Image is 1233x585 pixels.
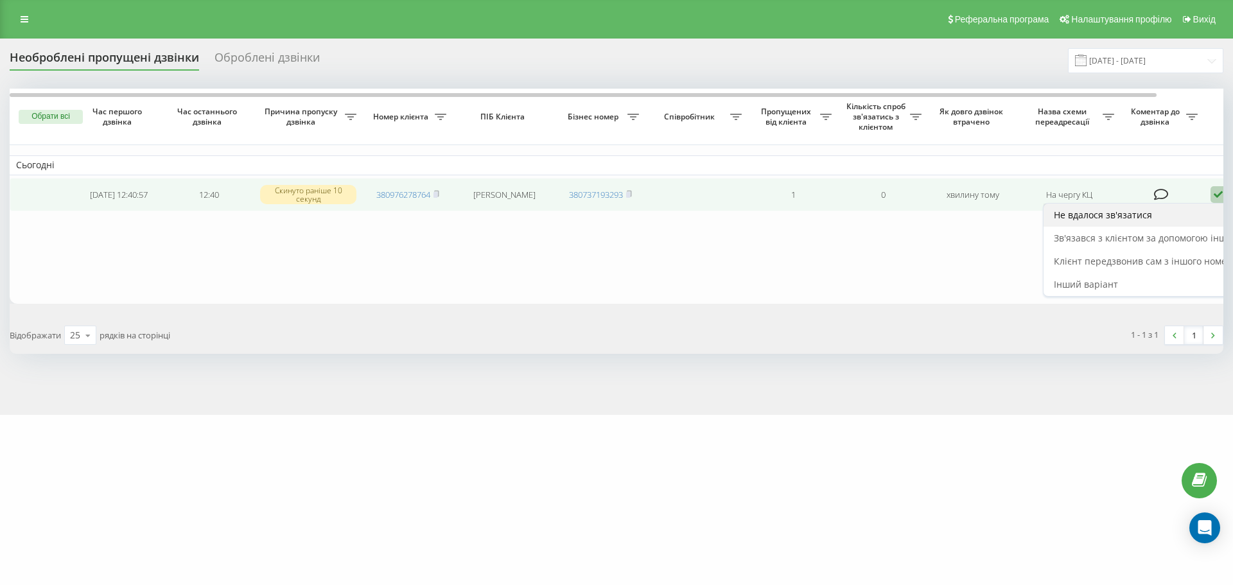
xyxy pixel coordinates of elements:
[19,110,83,124] button: Обрати всі
[1024,107,1103,127] span: Назва схеми переадресації
[1131,328,1159,341] div: 1 - 1 з 1
[562,112,627,122] span: Бізнес номер
[938,107,1008,127] span: Як довго дзвінок втрачено
[453,178,555,212] td: [PERSON_NAME]
[174,107,243,127] span: Час останнього дзвінка
[928,178,1018,212] td: хвилину тому
[376,189,430,200] a: 380976278764
[755,107,820,127] span: Пропущених від клієнта
[844,101,910,132] span: Кількість спроб зв'язатись з клієнтом
[1054,278,1118,290] span: Інший варіант
[1054,209,1152,221] span: Не вдалося зв'язатися
[70,329,80,342] div: 25
[838,178,928,212] td: 0
[164,178,254,212] td: 12:40
[1018,178,1121,212] td: На чергу КЦ
[1127,107,1186,127] span: Коментар до дзвінка
[652,112,730,122] span: Співробітник
[10,51,199,71] div: Необроблені пропущені дзвінки
[1184,326,1203,344] a: 1
[1189,512,1220,543] div: Open Intercom Messenger
[74,178,164,212] td: [DATE] 12:40:57
[748,178,838,212] td: 1
[84,107,153,127] span: Час першого дзвінка
[260,107,345,127] span: Причина пропуску дзвінка
[1071,14,1171,24] span: Налаштування профілю
[464,112,545,122] span: ПІБ Клієнта
[10,329,61,341] span: Відображати
[100,329,170,341] span: рядків на сторінці
[1193,14,1216,24] span: Вихід
[569,189,623,200] a: 380737193293
[955,14,1049,24] span: Реферальна програма
[260,185,356,204] div: Скинуто раніше 10 секунд
[214,51,320,71] div: Оброблені дзвінки
[369,112,435,122] span: Номер клієнта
